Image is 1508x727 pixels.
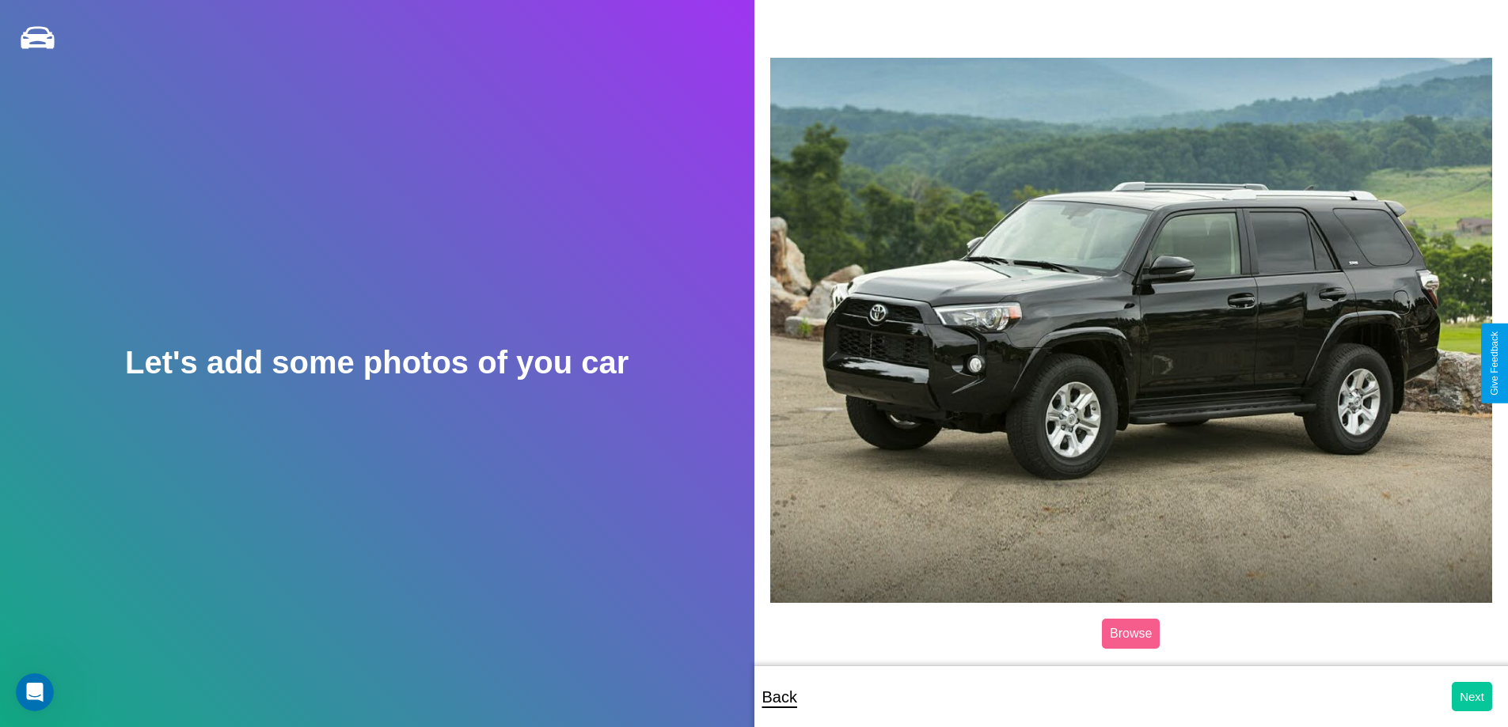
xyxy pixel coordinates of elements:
h2: Let's add some photos of you car [125,345,629,381]
label: Browse [1102,619,1160,649]
p: Back [762,683,797,711]
img: posted [770,58,1493,602]
div: Give Feedback [1489,331,1500,396]
button: Next [1452,682,1492,711]
iframe: Intercom live chat [16,673,54,711]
